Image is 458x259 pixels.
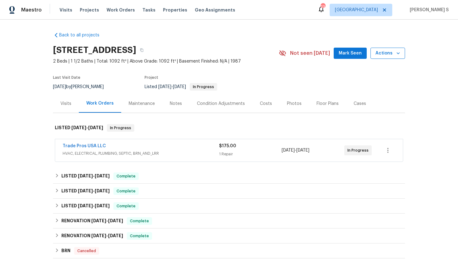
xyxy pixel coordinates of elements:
[163,7,187,13] span: Properties
[282,148,295,153] span: [DATE]
[219,144,236,148] span: $175.00
[136,45,147,56] button: Copy Address
[88,125,103,130] span: [DATE]
[63,150,219,157] span: HVAC, ELECTRICAL, PLUMBING, SEPTIC, BRN_AND_LRR
[21,7,42,13] span: Maestro
[71,125,103,130] span: -
[95,174,110,178] span: [DATE]
[63,144,106,148] a: Trade Pros USA LLC
[53,76,80,79] span: Last Visit Date
[55,124,103,132] h6: LISTED
[335,7,378,13] span: [GEOGRAPHIC_DATA]
[78,189,93,193] span: [DATE]
[61,247,70,255] h6: BRN
[53,58,279,64] span: 2 Beds | 1 1/2 Baths | Total: 1092 ft² | Above Grade: 1092 ft² | Basement Finished: N/A | 1987
[296,148,309,153] span: [DATE]
[78,189,110,193] span: -
[145,85,217,89] span: Listed
[170,101,182,107] div: Notes
[370,48,405,59] button: Actions
[375,49,400,57] span: Actions
[321,4,325,10] div: 23
[53,118,405,138] div: LISTED [DATE]-[DATE]In Progress
[108,233,123,238] span: [DATE]
[78,204,93,208] span: [DATE]
[260,101,272,107] div: Costs
[282,147,309,153] span: -
[91,219,123,223] span: -
[78,204,110,208] span: -
[91,233,123,238] span: -
[80,7,99,13] span: Projects
[61,217,123,225] h6: RENOVATION
[173,85,186,89] span: [DATE]
[53,184,405,199] div: LISTED [DATE]-[DATE]Complete
[334,48,367,59] button: Mark Seen
[197,101,245,107] div: Condition Adjustments
[114,203,138,209] span: Complete
[53,85,66,89] span: [DATE]
[61,187,110,195] h6: LISTED
[53,214,405,228] div: RENOVATION [DATE]-[DATE]Complete
[53,47,136,53] h2: [STREET_ADDRESS]
[60,7,72,13] span: Visits
[127,233,151,239] span: Complete
[287,101,302,107] div: Photos
[127,218,151,224] span: Complete
[95,204,110,208] span: [DATE]
[129,101,155,107] div: Maintenance
[60,101,71,107] div: Visits
[61,232,123,240] h6: RENOVATION
[142,8,155,12] span: Tasks
[53,243,405,258] div: BRN Cancelled
[108,219,123,223] span: [DATE]
[78,174,93,178] span: [DATE]
[354,101,366,107] div: Cases
[195,7,235,13] span: Geo Assignments
[78,174,110,178] span: -
[75,248,98,254] span: Cancelled
[114,173,138,179] span: Complete
[158,85,171,89] span: [DATE]
[95,189,110,193] span: [DATE]
[53,83,111,91] div: by [PERSON_NAME]
[158,85,186,89] span: -
[107,7,135,13] span: Work Orders
[53,199,405,214] div: LISTED [DATE]-[DATE]Complete
[86,100,114,106] div: Work Orders
[145,76,158,79] span: Project
[91,219,106,223] span: [DATE]
[53,32,113,38] a: Back to all projects
[107,125,134,131] span: In Progress
[114,188,138,194] span: Complete
[290,50,330,56] span: Not seen [DATE]
[91,233,106,238] span: [DATE]
[190,85,217,89] span: In Progress
[317,101,339,107] div: Floor Plans
[61,172,110,180] h6: LISTED
[61,202,110,210] h6: LISTED
[339,49,362,57] span: Mark Seen
[407,7,449,13] span: [PERSON_NAME] S
[53,169,405,184] div: LISTED [DATE]-[DATE]Complete
[53,228,405,243] div: RENOVATION [DATE]-[DATE]Complete
[219,151,282,157] div: 1 Repair
[347,147,371,153] span: In Progress
[71,125,86,130] span: [DATE]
